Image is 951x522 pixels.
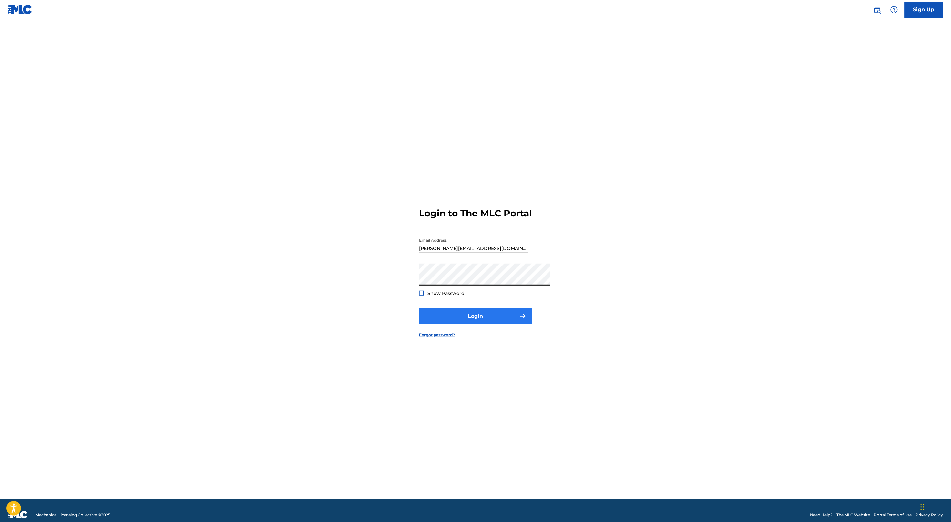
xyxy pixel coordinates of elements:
button: Login [419,308,532,324]
h3: Login to The MLC Portal [419,208,532,219]
img: logo [8,511,28,519]
a: The MLC Website [837,512,870,518]
a: Public Search [871,3,884,16]
img: search [874,6,881,14]
a: Portal Terms of Use [874,512,912,518]
img: f7272a7cc735f4ea7f67.svg [519,312,527,320]
span: Show Password [427,290,465,296]
span: Mechanical Licensing Collective © 2025 [36,512,110,518]
iframe: Chat Widget [919,491,951,522]
div: Help [888,3,901,16]
img: MLC Logo [8,5,33,14]
img: help [890,6,898,14]
div: Glisser [921,497,925,517]
a: Privacy Policy [916,512,943,518]
a: Forgot password? [419,332,455,338]
a: Sign Up [905,2,943,18]
div: Widget de chat [919,491,951,522]
a: Need Help? [810,512,833,518]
